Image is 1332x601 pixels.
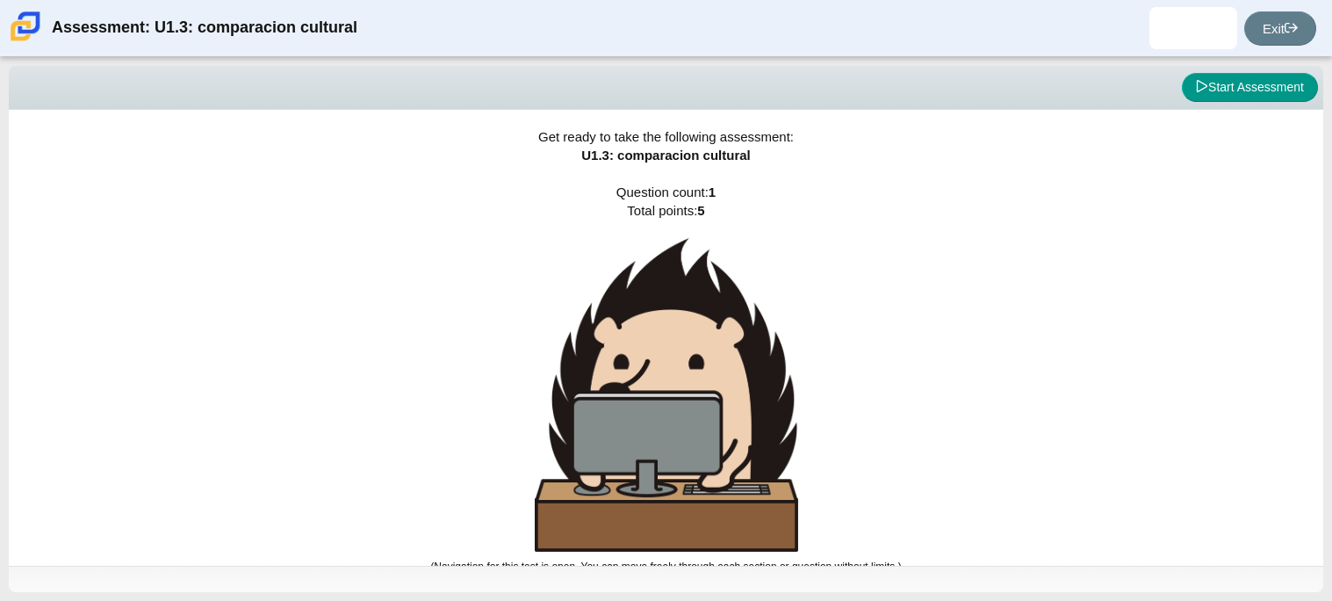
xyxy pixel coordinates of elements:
[535,238,798,552] img: hedgehog-behind-computer-large.png
[709,185,716,199] b: 1
[1179,14,1207,42] img: yesenia.rangel.kdJJzA
[430,185,901,573] span: Question count: Total points:
[430,561,901,573] small: (Navigation for this test is open. You can move freely through each section or question without l...
[538,129,794,144] span: Get ready to take the following assessment:
[7,33,44,47] a: Carmen School of Science & Technology
[7,8,44,45] img: Carmen School of Science & Technology
[1244,11,1316,46] a: Exit
[581,148,751,163] span: U1.3: comparacion cultural
[52,7,357,49] div: Assessment: U1.3: comparacion cultural
[697,203,704,218] b: 5
[1182,73,1318,103] button: Start Assessment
